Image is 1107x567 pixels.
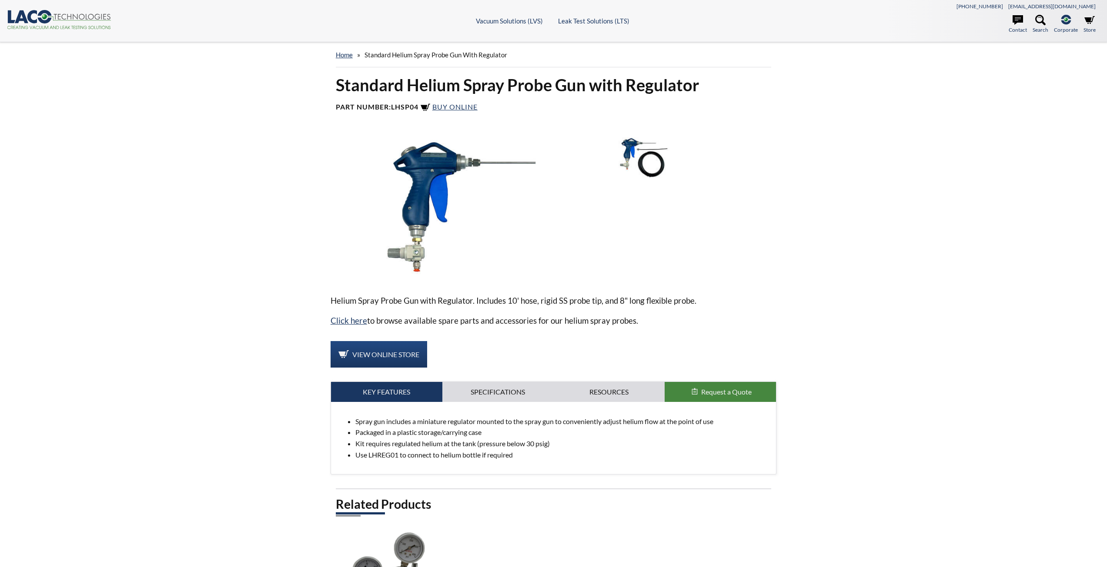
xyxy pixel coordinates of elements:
[432,103,478,111] span: Buy Online
[331,314,777,327] p: to browse available spare parts and accessories for our helium spray probes.
[336,74,772,96] h1: Standard Helium Spray Probe Gun with Regulator
[355,427,769,438] li: Packaged in a plastic storage/carrying case
[336,43,772,67] div: »
[365,51,507,59] span: Standard Helium Spray Probe Gun with Regulator
[331,341,427,368] a: View Online Store
[355,416,769,427] li: Spray gun includes a miniature regulator mounted to the spray gun to conveniently adjust helium f...
[476,17,543,25] a: Vacuum Solutions (LVS)
[1008,3,1096,10] a: [EMAIL_ADDRESS][DOMAIN_NAME]
[331,382,442,402] a: Key Features
[331,294,777,307] p: Helium Spray Probe Gun with Regulator. Includes 10' hose, rigid SS probe tip, and 8" long flexibl...
[331,134,591,280] img: Helium Spray Probe
[554,382,665,402] a: Resources
[420,103,478,111] a: Buy Online
[558,17,629,25] a: Leak Test Solutions (LTS)
[701,388,752,396] span: Request a Quote
[355,438,769,449] li: Kit requires regulated helium at the tank (pressure below 30 psig)
[665,382,776,402] button: Request a Quote
[391,103,418,111] b: LHSP04
[442,382,554,402] a: Specifications
[1054,26,1078,34] span: Corporate
[336,103,772,113] h4: Part Number:
[1009,15,1027,34] a: Contact
[957,3,1003,10] a: [PHONE_NUMBER]
[598,134,683,181] img: Helium Spray Probe Kit
[331,315,367,325] a: Click here
[355,449,769,461] li: Use LHREG01 to connect to helium bottle if required
[336,496,772,512] h2: Related Products
[1033,15,1048,34] a: Search
[352,350,419,358] span: View Online Store
[1084,15,1096,34] a: Store
[336,51,353,59] a: home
